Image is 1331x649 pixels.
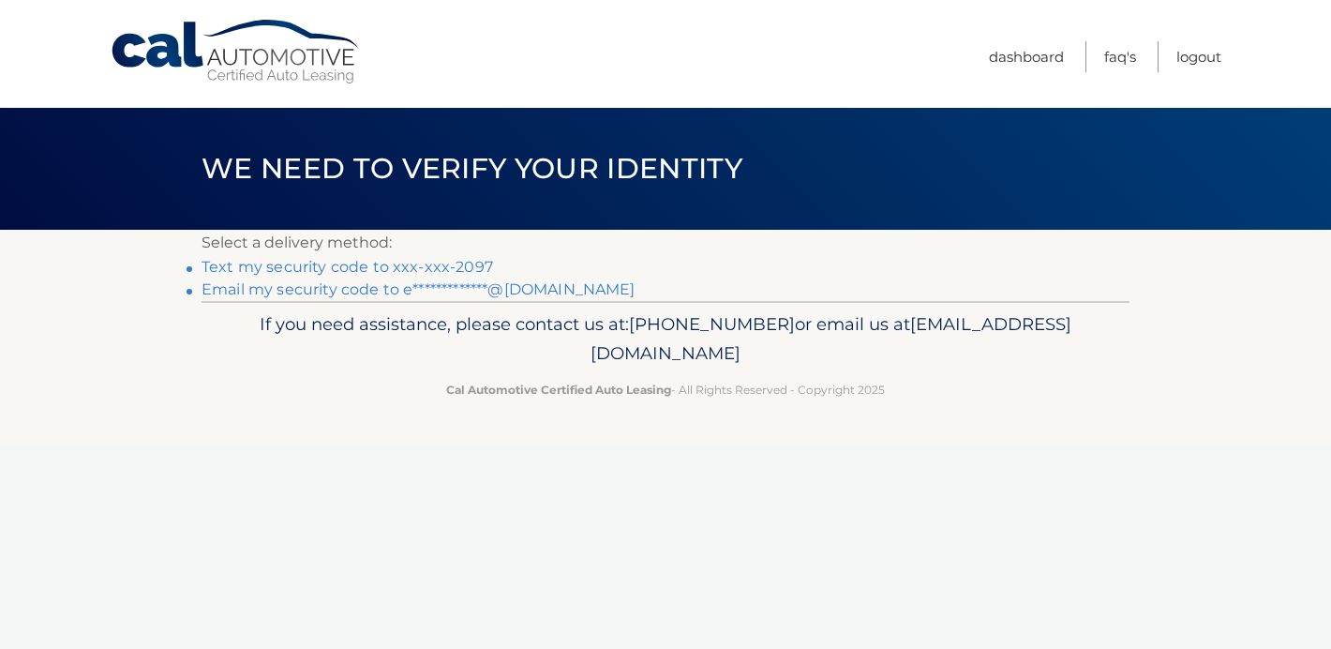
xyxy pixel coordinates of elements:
p: Select a delivery method: [202,230,1129,256]
a: Logout [1176,41,1221,72]
a: Text my security code to xxx-xxx-2097 [202,258,493,276]
p: - All Rights Reserved - Copyright 2025 [214,380,1117,400]
a: Cal Automotive [110,19,363,85]
p: If you need assistance, please contact us at: or email us at [214,309,1117,370]
a: Dashboard [989,41,1064,72]
span: [PHONE_NUMBER] [629,313,795,335]
strong: Cal Automotive Certified Auto Leasing [446,383,671,397]
span: We need to verify your identity [202,151,742,186]
a: FAQ's [1104,41,1136,72]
